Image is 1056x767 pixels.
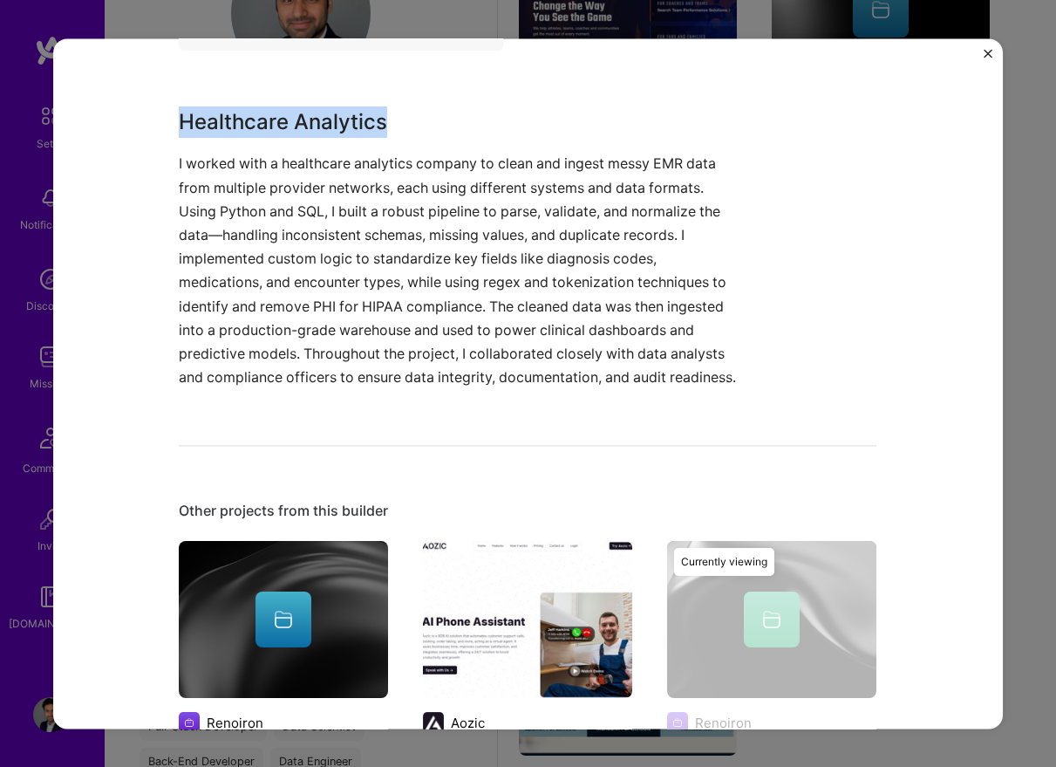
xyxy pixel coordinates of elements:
p: I worked with a healthcare analytics company to clean and ingest messy EMR data from multiple pro... [179,153,746,390]
div: Other projects from this builder [179,503,876,521]
div: Currently viewing [674,549,774,577]
img: Company logo [423,713,444,734]
div: Aozic [451,714,485,732]
img: cover [179,542,388,699]
img: cover [667,542,876,699]
div: Renoiron [207,714,263,732]
h3: Healthcare Analytics [179,107,746,139]
img: Company logo [179,713,200,734]
img: AI Customer Support Agent [423,542,632,699]
button: Close [984,49,992,67]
